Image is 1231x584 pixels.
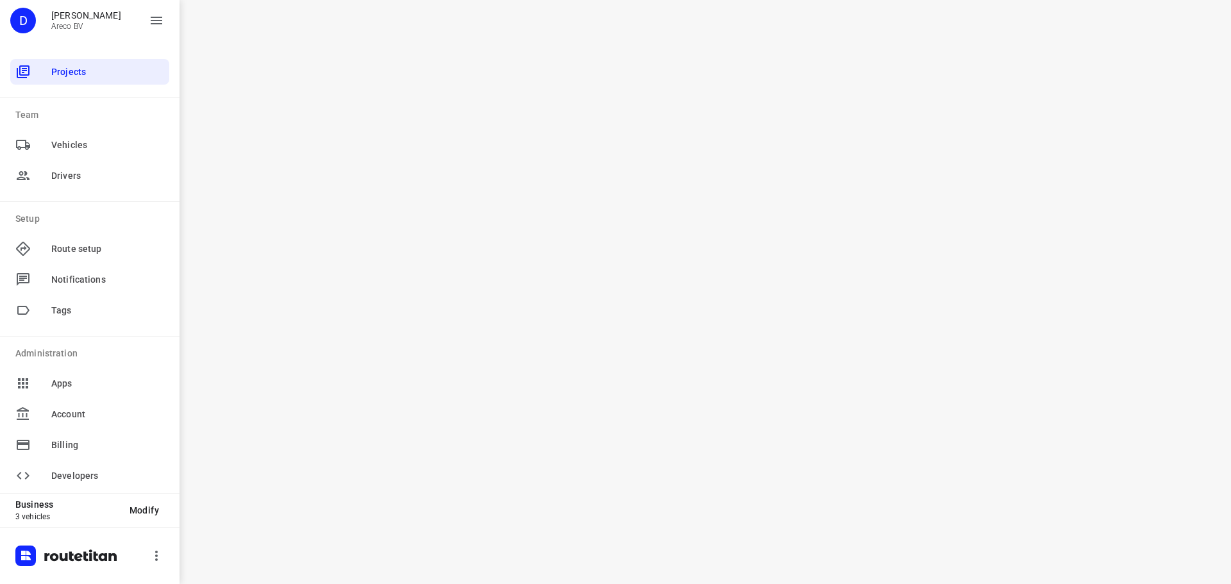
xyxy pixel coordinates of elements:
[15,108,169,122] p: Team
[10,163,169,188] div: Drivers
[51,242,164,256] span: Route setup
[15,512,119,521] p: 3 vehicles
[10,267,169,292] div: Notifications
[10,132,169,158] div: Vehicles
[51,377,164,390] span: Apps
[10,432,169,458] div: Billing
[10,236,169,262] div: Route setup
[10,463,169,488] div: Developers
[51,22,121,31] p: Areco BV
[10,59,169,85] div: Projects
[51,10,121,21] p: Didier Evrard
[10,8,36,33] div: D
[15,499,119,510] p: Business
[10,371,169,396] div: Apps
[51,438,164,452] span: Billing
[51,169,164,183] span: Drivers
[51,138,164,152] span: Vehicles
[51,65,164,79] span: Projects
[51,304,164,317] span: Tags
[15,212,169,226] p: Setup
[10,297,169,323] div: Tags
[130,505,159,515] span: Modify
[51,273,164,287] span: Notifications
[10,401,169,427] div: Account
[51,469,164,483] span: Developers
[51,408,164,421] span: Account
[15,347,169,360] p: Administration
[119,499,169,522] button: Modify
